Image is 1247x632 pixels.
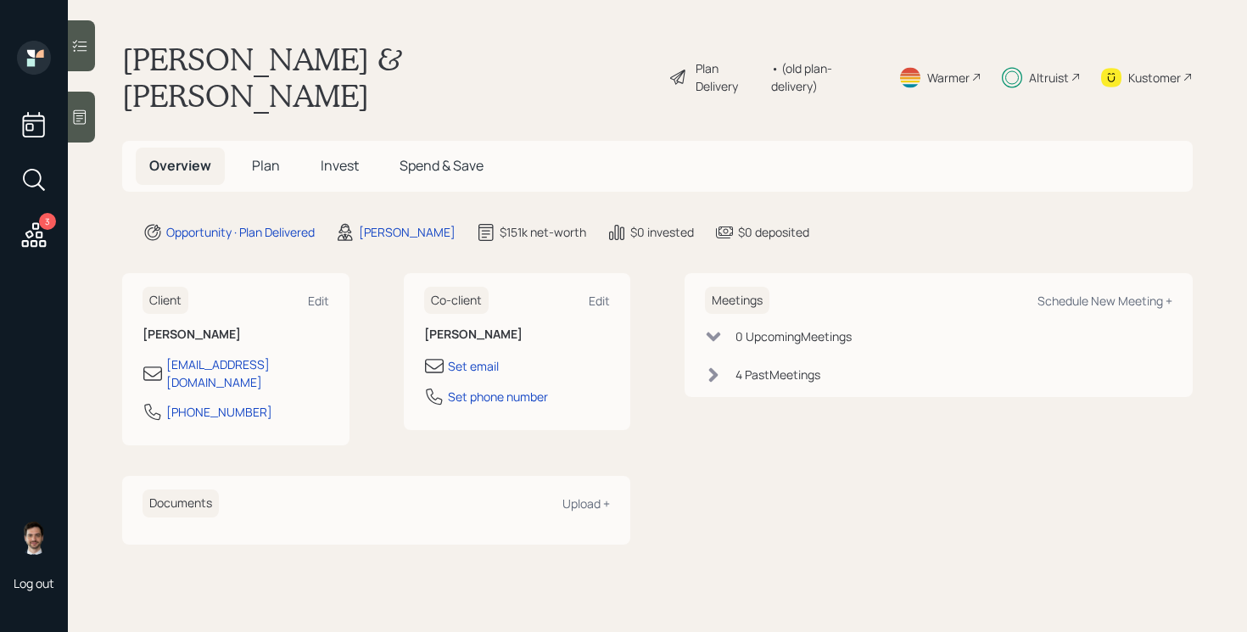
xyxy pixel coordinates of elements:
h6: [PERSON_NAME] [143,327,329,342]
h6: Co-client [424,287,489,315]
h6: [PERSON_NAME] [424,327,611,342]
div: 3 [39,213,56,230]
h6: Client [143,287,188,315]
div: Opportunity · Plan Delivered [166,223,315,241]
div: 0 Upcoming Meeting s [735,327,852,345]
img: jonah-coleman-headshot.png [17,521,51,555]
h6: Meetings [705,287,769,315]
div: Kustomer [1128,69,1181,87]
div: Altruist [1029,69,1069,87]
div: Log out [14,575,54,591]
div: $0 invested [630,223,694,241]
div: [PERSON_NAME] [359,223,456,241]
span: Spend & Save [400,156,484,175]
div: Edit [308,293,329,309]
div: Schedule New Meeting + [1037,293,1172,309]
div: Upload + [562,495,610,512]
h1: [PERSON_NAME] & [PERSON_NAME] [122,41,655,114]
div: Warmer [927,69,970,87]
div: 4 Past Meeting s [735,366,820,383]
div: Set email [448,357,499,375]
span: Plan [252,156,280,175]
div: $151k net-worth [500,223,586,241]
div: • (old plan-delivery) [771,59,878,95]
div: $0 deposited [738,223,809,241]
div: [EMAIL_ADDRESS][DOMAIN_NAME] [166,355,329,391]
div: [PHONE_NUMBER] [166,403,272,421]
span: Overview [149,156,211,175]
h6: Documents [143,489,219,517]
div: Edit [589,293,610,309]
span: Invest [321,156,359,175]
div: Plan Delivery [696,59,763,95]
div: Set phone number [448,388,548,405]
